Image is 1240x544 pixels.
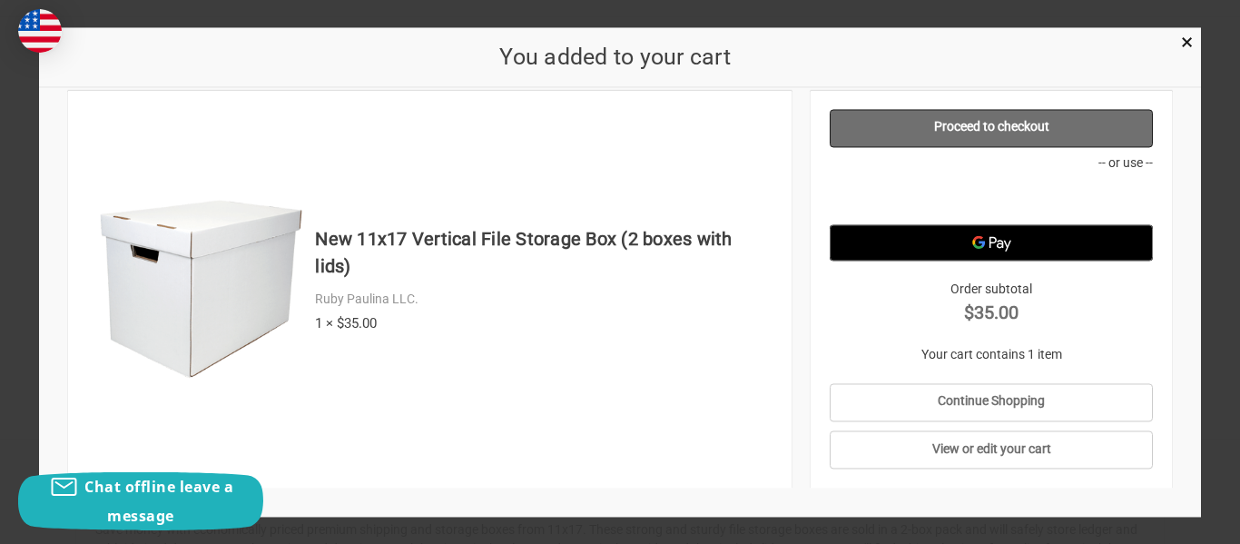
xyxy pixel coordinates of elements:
[830,224,1154,261] button: Google Pay
[18,9,62,53] img: duty and tax information for United States
[830,345,1154,364] p: Your cart contains 1 item
[96,184,306,394] img: New 11x17 Vertical File Storage Box (2 boxes with lids)
[84,477,233,526] span: Chat offline leave a message
[830,280,1154,326] div: Order subtotal
[18,472,263,530] button: Chat offline leave a message
[315,313,773,334] div: 1 × $35.00
[1177,32,1196,51] a: Close
[68,40,1163,74] h2: You added to your cart
[830,299,1154,326] strong: $35.00
[830,383,1154,421] a: Continue Shopping
[315,290,773,309] div: Ruby Paulina LLC.
[1181,30,1193,56] span: ×
[830,109,1154,147] a: Proceed to checkout
[830,431,1154,470] a: View or edit your cart
[830,153,1154,173] p: -- or use --
[315,225,773,280] h4: New 11x17 Vertical File Storage Box (2 boxes with lids)
[830,179,1154,215] iframe: PayPal-paypal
